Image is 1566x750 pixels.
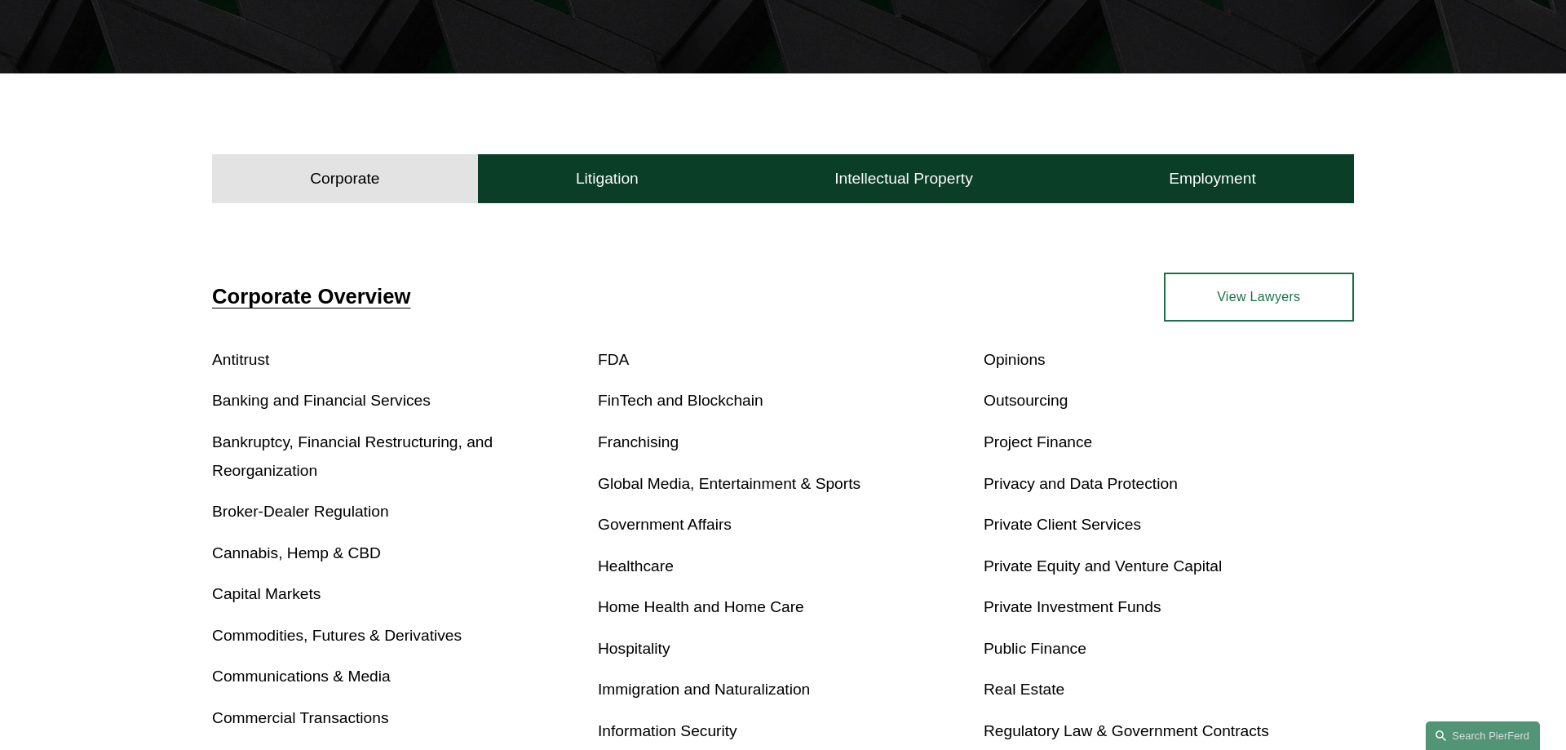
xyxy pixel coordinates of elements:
[984,557,1222,575] a: Private Equity and Venture Capital
[598,557,674,575] a: Healthcare
[984,598,1161,615] a: Private Investment Funds
[212,392,431,409] a: Banking and Financial Services
[212,503,389,520] a: Broker-Dealer Regulation
[310,169,379,189] h4: Corporate
[212,351,269,368] a: Antitrust
[598,392,763,409] a: FinTech and Blockchain
[212,627,462,644] a: Commodities, Futures & Derivatives
[212,709,388,726] a: Commercial Transactions
[212,544,381,561] a: Cannabis, Hemp & CBD
[598,475,860,492] a: Global Media, Entertainment & Sports
[212,433,493,479] a: Bankruptcy, Financial Restructuring, and Reorganization
[598,722,737,739] a: Information Security
[984,722,1269,739] a: Regulatory Law & Government Contracts
[212,285,410,308] a: Corporate Overview
[1169,169,1256,189] h4: Employment
[1426,721,1540,750] a: Search this site
[598,433,679,450] a: Franchising
[598,598,804,615] a: Home Health and Home Care
[598,681,810,698] a: Immigration and Naturalization
[834,169,973,189] h4: Intellectual Property
[598,640,670,657] a: Hospitality
[984,433,1092,450] a: Project Finance
[576,169,639,189] h4: Litigation
[598,351,629,368] a: FDA
[984,640,1086,657] a: Public Finance
[1164,273,1354,322] a: View Lawyers
[984,516,1141,533] a: Private Client Services
[984,351,1046,368] a: Opinions
[984,475,1178,492] a: Privacy and Data Protection
[984,392,1068,409] a: Outsourcing
[598,516,732,533] a: Government Affairs
[984,681,1064,698] a: Real Estate
[212,585,321,602] a: Capital Markets
[212,668,391,685] a: Communications & Media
